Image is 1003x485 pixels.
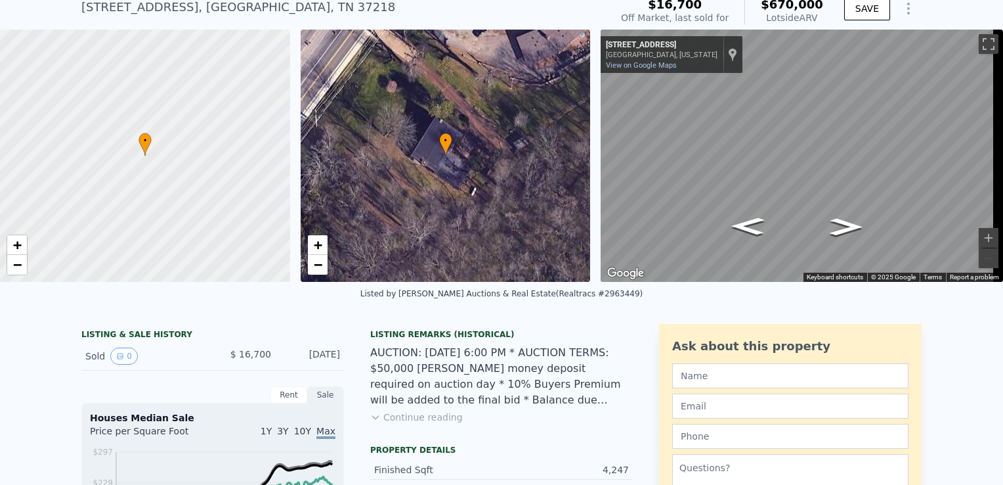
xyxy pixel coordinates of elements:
button: Keyboard shortcuts [807,273,863,282]
button: Toggle fullscreen view [979,34,998,54]
a: Terms [924,273,942,281]
div: AUCTION: [DATE] 6:00 PM * AUCTION TERMS: $50,000 [PERSON_NAME] money deposit required on auction ... [370,345,633,408]
a: Zoom out [7,255,27,275]
span: − [13,256,22,273]
div: [DATE] [282,348,340,365]
div: Street View [601,30,1003,282]
span: + [13,237,22,253]
div: Listing Remarks (Historical) [370,329,633,340]
input: Email [672,394,908,419]
span: • [439,135,452,147]
div: • [439,133,452,156]
tspan: $297 [93,448,113,457]
button: Zoom in [979,228,998,248]
span: 3Y [277,426,288,436]
button: Continue reading [370,411,463,424]
a: View on Google Maps [606,61,677,70]
span: © 2025 Google [871,273,916,281]
a: Open this area in Google Maps (opens a new window) [604,265,647,282]
span: − [313,256,322,273]
div: Listed by [PERSON_NAME] Auctions & Real Estate (Realtracs #2963449) [360,289,643,298]
a: Zoom in [7,235,27,255]
span: Max [316,426,335,439]
div: Map [601,30,1003,282]
path: Go Northeast, Clarksville Hwy [717,214,779,239]
div: Houses Median Sale [90,411,335,425]
span: 10Y [294,426,311,436]
a: Show location on map [728,47,737,62]
input: Name [672,363,908,388]
div: Sale [307,386,344,404]
div: Off Market, last sold for [621,11,729,24]
div: Price per Square Foot [90,425,213,446]
div: [STREET_ADDRESS] [606,40,717,51]
div: • [139,133,152,156]
div: Rent [270,386,307,404]
span: 1Y [261,426,272,436]
span: • [139,135,152,147]
path: Go Southwest, Clarksville Hwy [816,214,876,240]
div: LISTING & SALE HISTORY [81,329,344,342]
div: Property details [370,445,633,455]
span: $ 16,700 [230,349,271,359]
span: + [313,237,322,253]
a: Zoom out [308,255,328,275]
div: Ask about this property [672,337,908,356]
div: Finished Sqft [374,463,501,476]
img: Google [604,265,647,282]
button: View historical data [110,348,138,365]
div: Lotside ARV [761,11,823,24]
input: Phone [672,424,908,449]
a: Report a problem [950,273,999,281]
button: Zoom out [979,248,998,268]
div: Sold [85,348,202,365]
div: 4,247 [501,463,629,476]
a: Zoom in [308,235,328,255]
div: [GEOGRAPHIC_DATA], [US_STATE] [606,51,717,59]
